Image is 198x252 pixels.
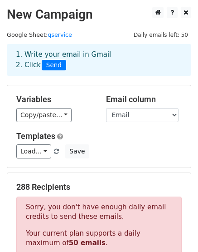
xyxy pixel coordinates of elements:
[26,203,172,222] p: Sorry, you don't have enough daily email credits to send these emails.
[130,31,191,38] a: Daily emails left: 50
[26,229,172,248] p: Your current plan supports a daily maximum of .
[16,131,55,141] a: Templates
[153,208,198,252] div: Csevegés widget
[7,31,72,38] small: Google Sheet:
[65,144,89,158] button: Save
[106,94,182,104] h5: Email column
[130,30,191,40] span: Daily emails left: 50
[7,7,191,22] h2: New Campaign
[153,208,198,252] iframe: Chat Widget
[16,108,72,122] a: Copy/paste...
[48,31,72,38] a: qservice
[42,60,66,71] span: Send
[69,239,106,247] strong: 50 emails
[16,94,92,104] h5: Variables
[16,144,51,158] a: Load...
[16,182,182,192] h5: 288 Recipients
[9,49,189,70] div: 1. Write your email in Gmail 2. Click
